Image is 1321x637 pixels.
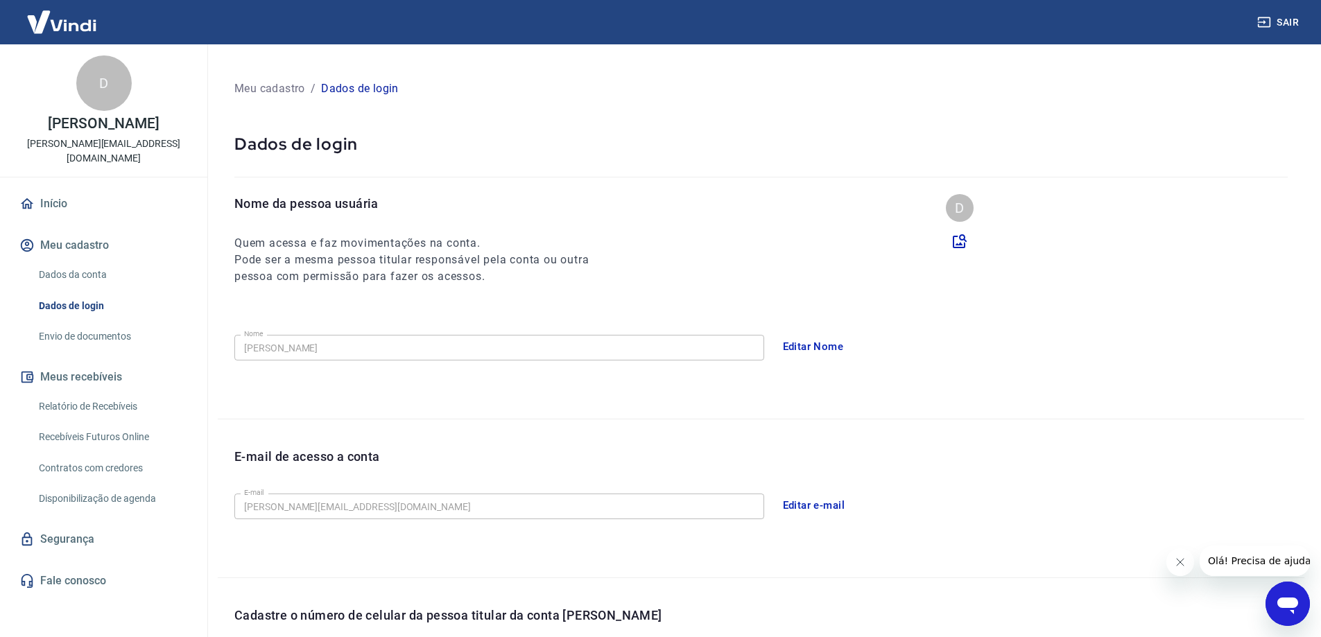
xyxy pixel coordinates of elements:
p: Nome da pessoa usuária [234,194,614,213]
iframe: Mensagem da empresa [1200,546,1310,576]
a: Segurança [17,524,191,555]
div: D [76,55,132,111]
p: [PERSON_NAME] [48,116,159,131]
img: Vindi [17,1,107,43]
h6: Pode ser a mesma pessoa titular responsável pela conta ou outra pessoa com permissão para fazer o... [234,252,614,285]
label: E-mail [244,487,264,498]
h6: Quem acessa e faz movimentações na conta. [234,235,614,252]
button: Editar Nome [775,332,852,361]
button: Meu cadastro [17,230,191,261]
span: Olá! Precisa de ajuda? [8,10,116,21]
p: Meu cadastro [234,80,305,97]
p: Dados de login [321,80,399,97]
a: Início [17,189,191,219]
a: Dados de login [33,292,191,320]
p: E-mail de acesso a conta [234,447,380,466]
p: / [311,80,316,97]
div: D [946,194,974,222]
a: Contratos com credores [33,454,191,482]
p: [PERSON_NAME][EMAIL_ADDRESS][DOMAIN_NAME] [11,137,196,166]
p: Dados de login [234,133,1288,155]
p: Cadastre o número de celular da pessoa titular da conta [PERSON_NAME] [234,606,1304,625]
iframe: Fechar mensagem [1166,548,1194,576]
a: Envio de documentos [33,322,191,351]
button: Sair [1254,10,1304,35]
button: Meus recebíveis [17,362,191,392]
label: Nome [244,329,264,339]
iframe: Botão para abrir a janela de mensagens [1266,582,1310,626]
button: Editar e-mail [775,491,853,520]
a: Disponibilização de agenda [33,485,191,513]
a: Dados da conta [33,261,191,289]
a: Fale conosco [17,566,191,596]
a: Recebíveis Futuros Online [33,423,191,451]
a: Relatório de Recebíveis [33,392,191,421]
